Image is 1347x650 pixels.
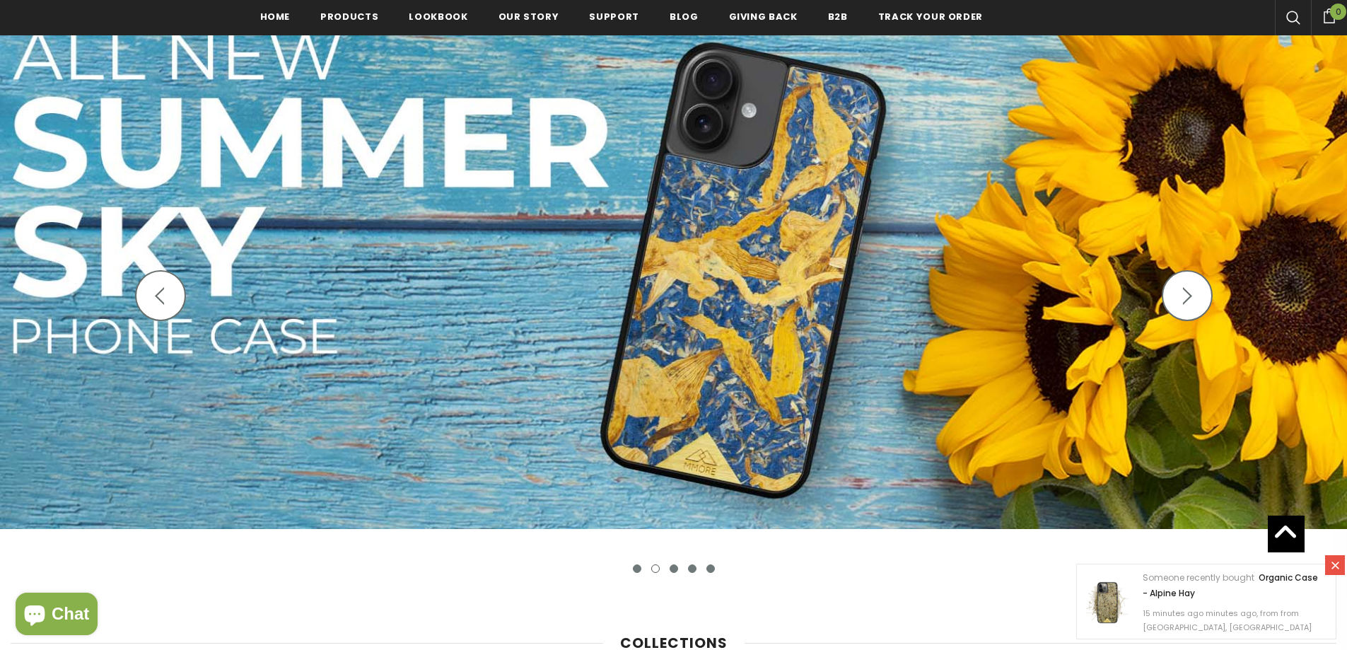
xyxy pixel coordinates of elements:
[260,10,291,23] span: Home
[1330,4,1346,20] span: 0
[1143,571,1254,584] span: Someone recently bought
[670,10,699,23] span: Blog
[11,593,102,639] inbox-online-store-chat: Shopify online store chat
[409,10,467,23] span: Lookbook
[729,10,798,23] span: Giving back
[828,10,848,23] span: B2B
[706,564,715,573] button: 5
[1311,6,1347,23] a: 0
[670,564,678,573] button: 3
[651,564,660,573] button: 2
[589,10,639,23] span: support
[633,564,641,573] button: 1
[688,564,696,573] button: 4
[1143,608,1312,633] span: 15 minutes ago minutes ago, from from [GEOGRAPHIC_DATA], [GEOGRAPHIC_DATA]
[320,10,378,23] span: Products
[498,10,559,23] span: Our Story
[878,10,983,23] span: Track your order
